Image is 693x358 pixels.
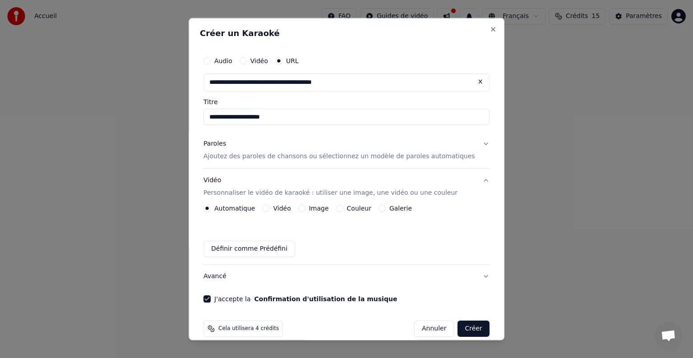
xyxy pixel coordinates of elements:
[203,188,457,197] p: Personnaliser le vidéo de karaoké : utiliser une image, une vidéo ou une couleur
[214,296,397,302] label: J'accepte la
[254,296,397,302] button: J'accepte la
[203,265,490,288] button: Avancé
[309,205,329,211] label: Image
[218,325,279,332] span: Cela utilisera 4 crédits
[347,205,371,211] label: Couleur
[414,321,454,337] button: Annuler
[458,321,490,337] button: Créer
[200,29,493,37] h2: Créer un Karaoké
[203,176,457,197] div: Vidéo
[203,99,490,105] label: Titre
[214,58,232,64] label: Audio
[203,169,490,205] button: VidéoPersonnaliser le vidéo de karaoké : utiliser une image, une vidéo ou une couleur
[286,58,299,64] label: URL
[203,241,295,257] button: Définir comme Prédéfini
[203,152,475,161] p: Ajoutez des paroles de chansons ou sélectionnez un modèle de paroles automatiques
[273,205,291,211] label: Vidéo
[203,139,226,148] div: Paroles
[250,58,268,64] label: Vidéo
[203,205,490,264] div: VidéoPersonnaliser le vidéo de karaoké : utiliser une image, une vidéo ou une couleur
[214,205,255,211] label: Automatique
[389,205,412,211] label: Galerie
[203,132,490,168] button: ParolesAjoutez des paroles de chansons ou sélectionnez un modèle de paroles automatiques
